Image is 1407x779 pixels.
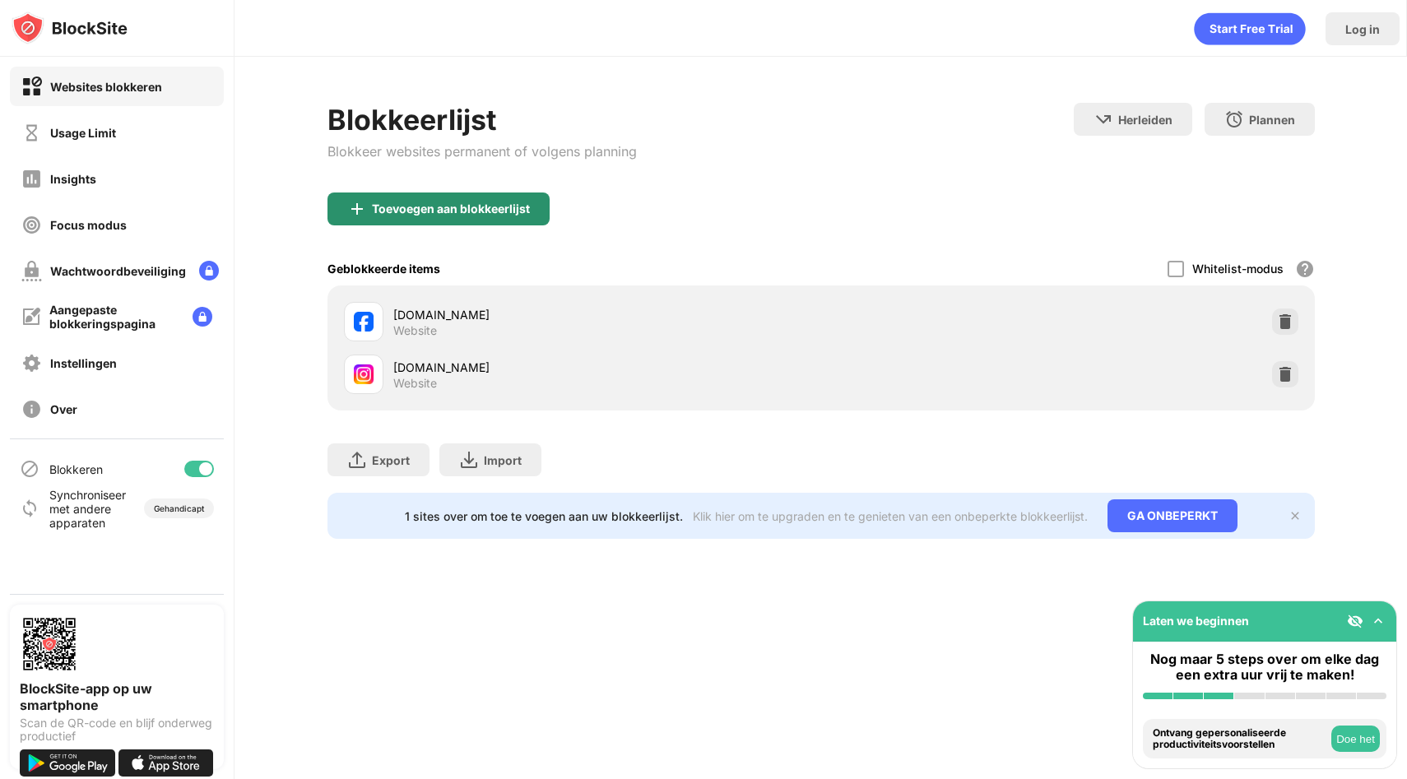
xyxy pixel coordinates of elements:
[50,80,162,94] div: Websites blokkeren
[21,307,41,327] img: customize-block-page-off.svg
[1143,614,1249,628] div: Laten we beginnen
[1289,509,1302,522] img: x-button.svg
[327,103,637,137] div: Blokkeerlijst
[327,262,440,276] div: Geblokkeerde items
[1370,613,1386,629] img: omni-setup-toggle.svg
[199,261,219,281] img: lock-menu.svg
[50,402,77,416] div: Over
[21,261,42,281] img: password-protection-off.svg
[20,680,214,713] div: BlockSite-app op uw smartphone
[393,323,437,338] div: Website
[405,509,683,523] div: 1 sites over om toe te voegen aan uw blokkeerlijst.
[1331,726,1380,752] button: Doe het
[1345,22,1380,36] div: Log in
[12,12,128,44] img: logo-blocksite.svg
[21,215,42,235] img: focus-off.svg
[50,356,117,370] div: Instellingen
[193,307,212,327] img: lock-menu.svg
[1192,262,1284,276] div: Whitelist-modus
[1347,613,1363,629] img: eye-not-visible.svg
[393,306,821,323] div: [DOMAIN_NAME]
[20,459,39,479] img: blocking-icon.svg
[1194,12,1306,45] div: animation
[50,218,127,232] div: Focus modus
[49,462,103,476] div: Blokkeren
[21,399,42,420] img: about-off.svg
[1249,113,1295,127] div: Plannen
[50,264,186,278] div: Wachtwoordbeveiliging
[21,353,42,373] img: settings-off.svg
[327,143,637,160] div: Blokkeer websites permanent of volgens planning
[50,126,116,140] div: Usage Limit
[154,503,204,513] div: Gehandicapt
[21,123,42,143] img: time-usage-off.svg
[484,453,522,467] div: Import
[693,509,1088,523] div: Klik hier om te upgraden en te genieten van een onbeperkte blokkeerlijst.
[1118,113,1172,127] div: Herleiden
[118,749,214,777] img: download-on-the-app-store.svg
[354,312,374,332] img: favicons
[20,498,39,518] img: sync-icon.svg
[393,359,821,376] div: [DOMAIN_NAME]
[1107,499,1238,532] div: GA ONBEPERKT
[20,614,79,674] img: options-page-qr-code.png
[1143,651,1386,683] div: Nog maar 5 steps over om elke dag een extra uur vrij te maken!
[21,77,42,97] img: block-on.svg
[20,716,214,743] div: Scan de QR-code en blijf onderweg productief
[372,453,410,467] div: Export
[1153,727,1327,751] div: Ontvang gepersonaliseerde productiviteitsvoorstellen
[50,172,96,186] div: Insights
[354,364,374,384] img: favicons
[372,202,530,216] div: Toevoegen aan blokkeerlijst
[393,376,437,391] div: Website
[20,749,115,777] img: get-it-on-google-play.svg
[49,303,179,331] div: Aangepaste blokkeringspagina
[49,488,134,530] div: Synchroniseer met andere apparaten
[21,169,42,189] img: insights-off.svg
